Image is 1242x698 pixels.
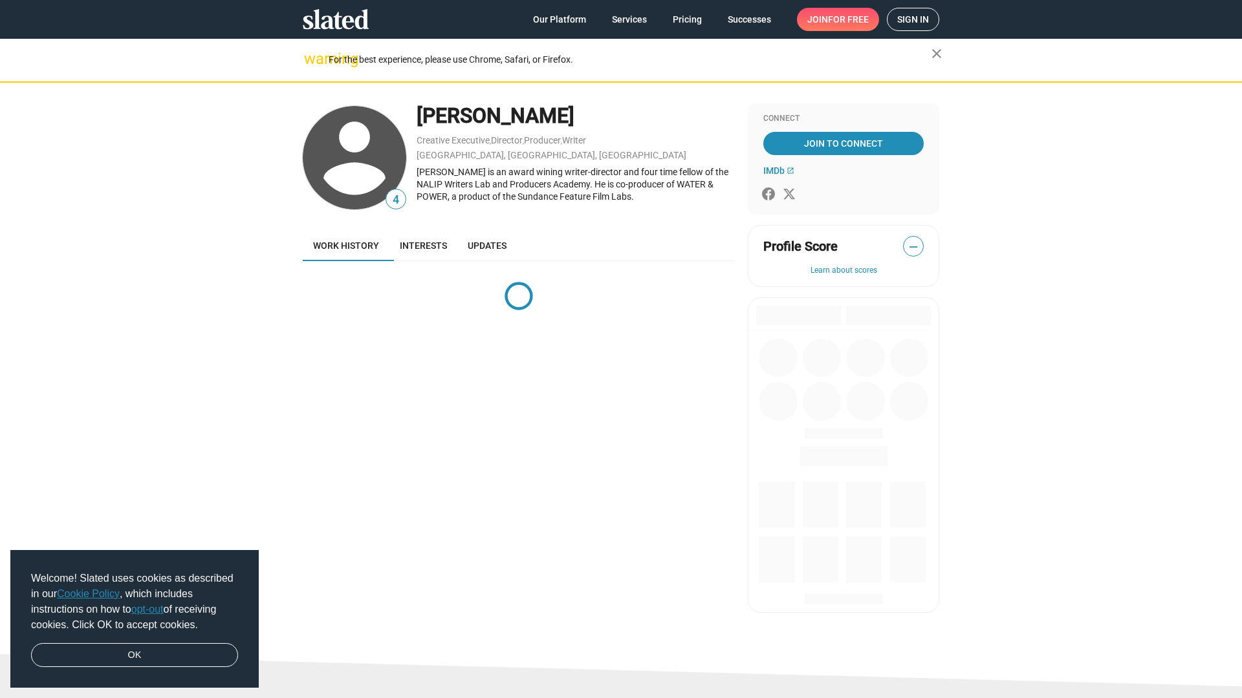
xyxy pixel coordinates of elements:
a: Services [602,8,657,31]
div: [PERSON_NAME] is an award wining writer-director and four time fellow of the NALIP Writers Lab an... [417,166,735,202]
span: Join To Connect [766,132,921,155]
span: Updates [468,240,507,251]
span: — [904,238,923,255]
a: Joinfor free [797,8,879,31]
a: Join To Connect [763,132,924,155]
a: Work history [303,230,389,261]
a: Successes [717,8,781,31]
span: Successes [728,8,771,31]
span: IMDb [763,165,785,176]
span: Interests [400,240,447,251]
span: , [523,138,524,145]
span: Join [807,8,869,31]
a: dismiss cookie message [31,643,238,668]
a: [GEOGRAPHIC_DATA], [GEOGRAPHIC_DATA], [GEOGRAPHIC_DATA] [417,150,686,160]
mat-icon: warning [304,51,320,67]
a: Director [491,135,523,145]
span: Profile Score [763,238,838,255]
a: Writer [562,135,586,145]
span: , [561,138,562,145]
a: Producer [524,135,561,145]
a: opt-out [131,604,164,615]
a: Updates [457,230,517,261]
button: Learn about scores [763,266,924,276]
a: Sign in [887,8,939,31]
a: Cookie Policy [57,588,120,599]
a: Our Platform [523,8,596,31]
span: , [490,138,491,145]
span: Sign in [897,8,929,30]
a: Interests [389,230,457,261]
span: Pricing [673,8,702,31]
a: Creative Executive [417,135,490,145]
span: Services [612,8,647,31]
span: Welcome! Slated uses cookies as described in our , which includes instructions on how to of recei... [31,571,238,633]
div: Connect [763,114,924,124]
span: Work history [313,240,379,251]
mat-icon: open_in_new [787,167,794,174]
mat-icon: close [929,46,944,61]
a: Pricing [662,8,712,31]
span: for free [828,8,869,31]
div: cookieconsent [10,550,259,688]
div: [PERSON_NAME] [417,102,735,130]
div: For the best experience, please use Chrome, Safari, or Firefox. [329,51,931,69]
span: Our Platform [533,8,586,31]
span: 4 [386,191,406,209]
a: IMDb [763,165,794,176]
